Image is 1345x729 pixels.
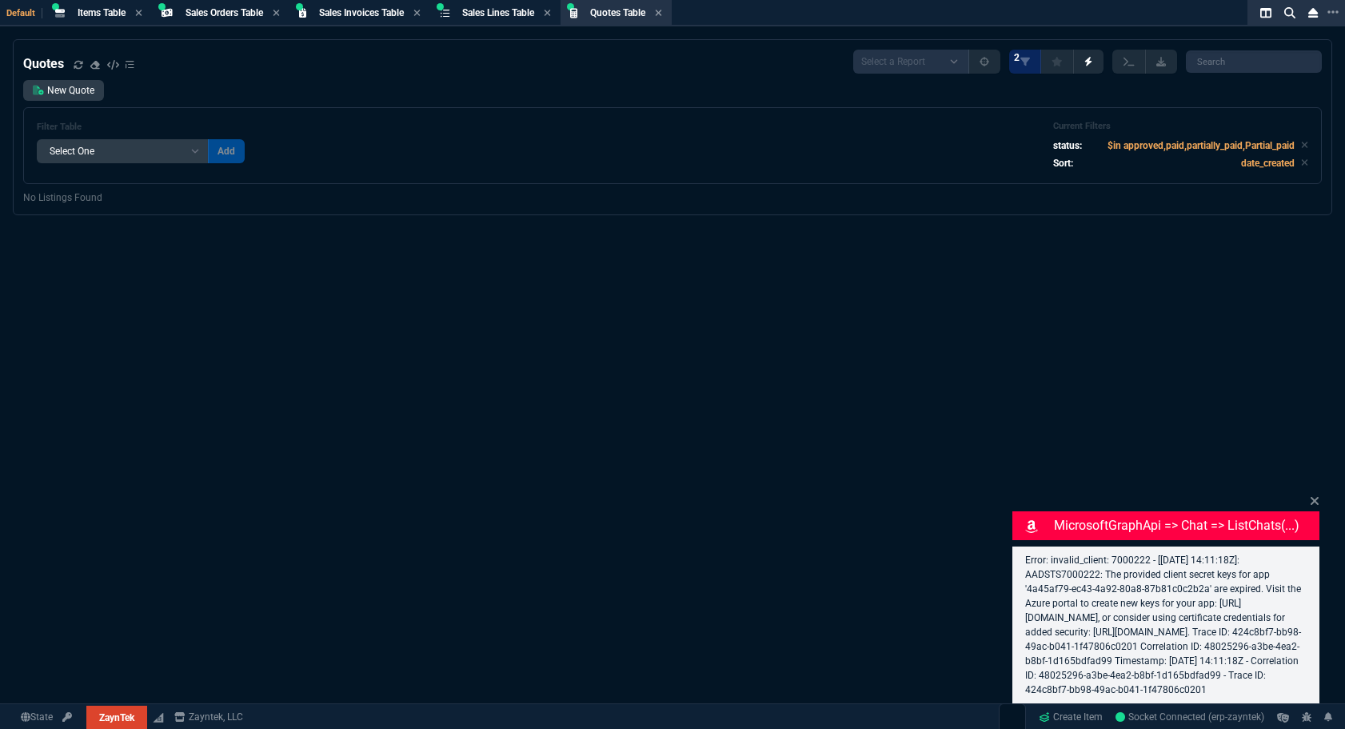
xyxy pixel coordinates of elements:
p: status: [1053,138,1082,153]
nx-icon: Close Tab [655,7,662,20]
span: 2 [1014,51,1020,64]
nx-icon: Close Tab [413,7,421,20]
code: $in approved,paid,partially_paid,Partial_paid [1108,140,1295,151]
a: H4FTOhYiDigYazSaAAB8 [1116,710,1264,724]
span: Sales Invoices Table [319,7,404,18]
code: date_created [1241,158,1295,169]
span: Sales Orders Table [186,7,263,18]
span: Default [6,8,42,18]
p: MicrosoftGraphApi => chat => listChats(...) [1054,516,1316,535]
h6: Current Filters [1053,121,1308,132]
p: No Listings Found [23,190,1322,205]
nx-icon: Close Tab [544,7,551,20]
input: Search [1186,50,1322,73]
nx-icon: Close Tab [273,7,280,20]
a: API TOKEN [58,710,77,724]
nx-icon: Split Panels [1254,3,1278,22]
span: Quotes Table [590,7,645,18]
h6: Filter Table [37,122,245,133]
nx-icon: Search [1278,3,1302,22]
nx-icon: Open New Tab [1327,5,1339,20]
nx-icon: Close Workbench [1302,3,1324,22]
span: Sales Lines Table [462,7,534,18]
span: Items Table [78,7,126,18]
a: msbcCompanyName [170,710,248,724]
a: Create Item [1032,705,1109,729]
p: Sort: [1053,156,1073,170]
a: New Quote [23,80,104,101]
p: Error: invalid_client: 7000222 - [[DATE] 14:11:18Z]: AADSTS7000222: The provided client secret ke... [1025,553,1307,697]
nx-icon: Close Tab [135,7,142,20]
h4: Quotes [23,54,64,74]
a: Global State [16,710,58,724]
span: Socket Connected (erp-zayntek) [1116,711,1264,723]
